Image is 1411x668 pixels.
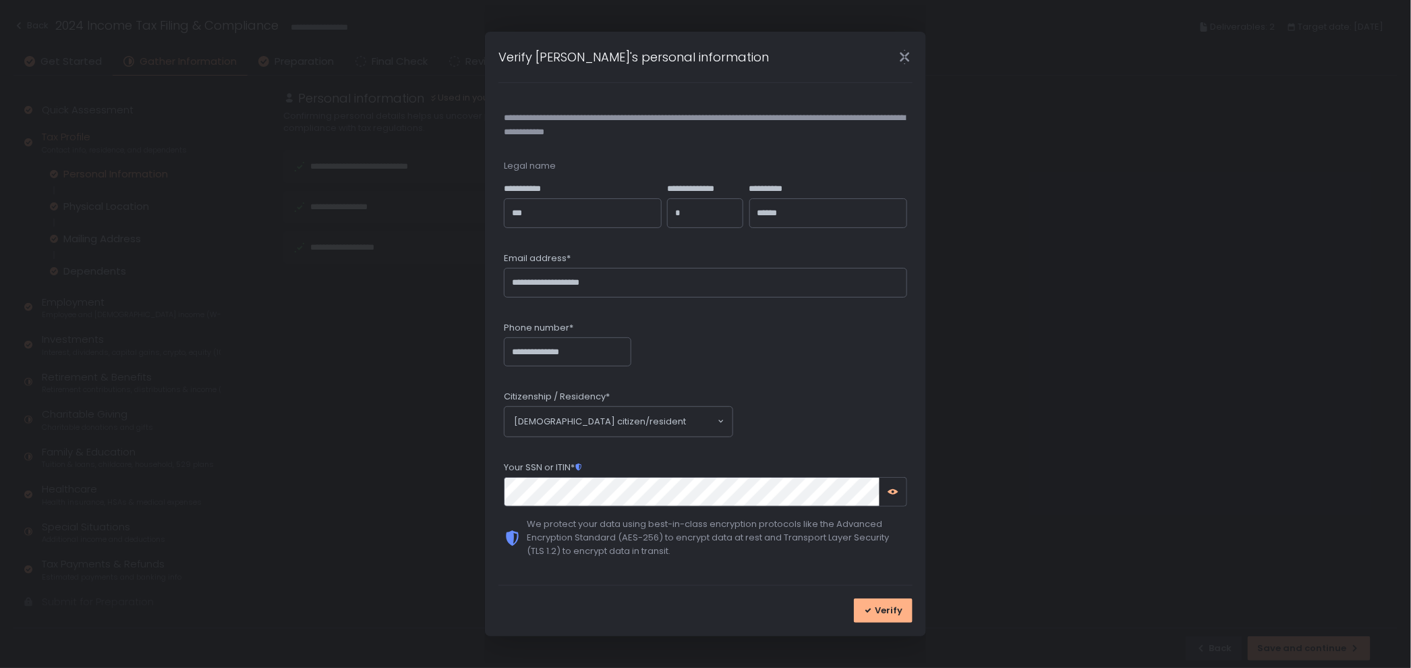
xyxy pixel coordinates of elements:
input: Search for option [686,415,716,428]
div: Search for option [505,407,732,437]
span: Email address* [504,252,571,265]
div: We protect your data using best-in-class encryption protocols like the Advanced Encryption Standa... [527,518,907,558]
div: Legal name [504,160,907,172]
span: Verify [875,605,902,617]
span: [DEMOGRAPHIC_DATA] citizen/resident [514,415,686,428]
div: Close [883,49,926,65]
span: Citizenship / Residency* [504,391,610,403]
span: Your SSN or ITIN* [504,462,583,474]
span: Phone number* [504,322,573,334]
button: Verify [854,599,913,623]
h1: Verify [PERSON_NAME]'s personal information [498,48,769,66]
